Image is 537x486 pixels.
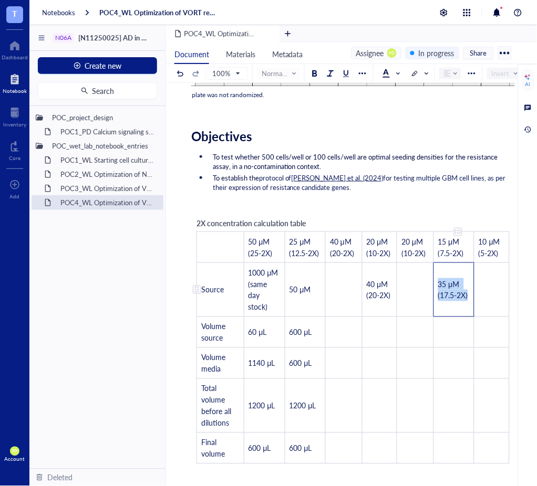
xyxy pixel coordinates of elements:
div: Deleted [47,472,73,483]
span: [PERSON_NAME] et al. (2024) [292,173,384,183]
span: 1200 μL [249,400,275,411]
span: 600 μL [249,443,271,453]
span: Final volume [201,437,225,459]
div: POC2_WL Optimization of N06A library resistance assay on U87MG cell line [56,167,159,182]
button: Share [463,47,494,59]
span: 25 μM (12.5-2X) [290,236,319,258]
span: Total volume before all dilutions [201,383,233,428]
a: Core [9,138,20,161]
div: Core [9,155,20,161]
span: 40 μM (20-2X) [367,279,391,301]
div: AI [525,81,531,87]
a: POC4_WL Optimization of VORT resistance assay on U87MG cell line + monoclonal selection [99,8,218,17]
span: 60 μL [249,327,267,337]
a: Inventory [3,104,26,128]
a: Dashboard [2,37,28,60]
span: 50 μM (25-2X) [249,236,273,258]
span: [N11250025] AD in GBM project-POC [78,33,197,43]
span: T [12,7,17,20]
span: 1140 μL [249,358,275,368]
span: Materials [226,49,255,59]
span: To establish the [213,173,259,183]
span: . [350,182,352,192]
div: Assignee [356,47,384,59]
span: Share [470,48,487,58]
span: Source [201,284,224,295]
span: 35 μM (17.5-2X) [438,279,468,301]
div: The plate was not randomized. [180,90,526,100]
span: 600 μL [290,443,312,453]
span: 2X concentration calculation table [197,218,306,228]
span: 20 μM (10-2X) [401,236,426,258]
button: Search [38,82,157,99]
span: 40 μM (20-2X) [330,236,354,258]
span: 10 μM (5-2X) [479,236,502,258]
span: 100% [212,69,240,78]
div: Notebook [3,88,27,94]
div: POC4_WL Optimization of VORT resistance assay on U87MG cell line + monoclonal selection [56,195,159,210]
span: 600 μL [290,358,312,368]
span: Volume source [201,321,228,343]
div: Inventory [3,121,26,128]
span: PO [12,449,17,454]
span: 600 μL [290,327,312,337]
span: protocol of [259,173,292,183]
div: POC3_WL Optimization of VORT resistance assay on U87MG cell line [56,181,159,196]
span: for testing multiple GBM cell lines, as per their expression of resistance candidate genes [213,173,508,192]
div: In progress [419,47,455,59]
span: 15 μM (7.5-2X) [438,236,464,258]
span: 1200 μL [290,400,316,411]
span: 50 μM [290,284,311,295]
span: 20 μM (10-2X) [367,236,391,258]
div: Account [5,456,25,462]
a: Notebooks [42,8,75,17]
span: Volume media [201,352,228,374]
span: Normal text [262,69,297,78]
div: Add [10,193,20,199]
span: Create new [85,61,122,70]
a: Notebook [3,71,27,94]
div: POC_project_design [47,110,159,125]
span: To test whether 500 cells/well or 100 cells/well are optimal seeding densities for the resistance... [213,152,500,171]
div: Dashboard [2,54,28,60]
div: N06A [55,34,71,41]
span: Search [92,87,115,95]
span: Insert [492,69,519,78]
span: Metadata [272,49,303,59]
span: Objectives [191,127,252,145]
span: Document [174,49,209,59]
div: POC_wet_lab_notebook_entries [47,139,159,153]
span: 1000 μM (same day stock) [249,267,281,312]
span: PO [389,50,395,55]
div: POC1_PD Calcium signaling screen of N06A library [56,124,159,139]
button: Create new [38,57,157,74]
div: POC1_WL Starting cell culture protocol [56,153,159,167]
